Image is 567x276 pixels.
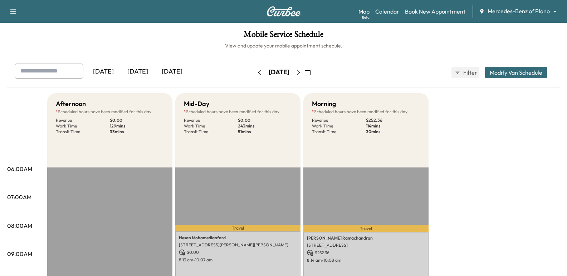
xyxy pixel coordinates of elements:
[312,123,366,129] p: Work Time
[485,67,547,78] button: Modify Van Schedule
[451,67,479,78] button: Filter
[7,165,32,173] p: 06:00AM
[307,250,425,256] p: $ 252.36
[86,64,121,80] div: [DATE]
[307,242,425,248] p: [STREET_ADDRESS]
[175,225,300,231] p: Travel
[405,7,465,16] a: Book New Appointment
[110,117,164,123] p: $ 0.00
[375,7,399,16] a: Calendar
[179,235,297,241] p: Hesan Mohamedianfard
[7,30,560,42] h1: Mobile Service Schedule
[56,123,110,129] p: Work Time
[238,123,292,129] p: 243 mins
[362,15,370,20] div: Beta
[7,42,560,49] h6: View and update your mobile appointment schedule.
[238,129,292,135] p: 51 mins
[179,257,297,263] p: 8:13 am - 10:07 am
[312,99,336,109] h5: Morning
[488,7,550,15] span: Mercedes-Benz of Plano
[312,109,420,115] p: Scheduled hours have been modified for this day
[184,117,238,123] p: Revenue
[121,64,155,80] div: [DATE]
[56,129,110,135] p: Transit Time
[56,99,86,109] h5: Afternoon
[366,129,420,135] p: 30 mins
[7,250,32,258] p: 09:00AM
[366,123,420,129] p: 114 mins
[7,193,31,201] p: 07:00AM
[179,249,297,256] p: $ 0.00
[366,117,420,123] p: $ 252.36
[56,109,164,115] p: Scheduled hours have been modified for this day
[7,221,32,230] p: 08:00AM
[307,235,425,241] p: [PERSON_NAME] Ramachandran
[238,117,292,123] p: $ 0.00
[269,68,289,77] div: [DATE]
[307,257,425,263] p: 8:14 am - 10:08 am
[358,7,370,16] a: MapBeta
[184,123,238,129] p: Work Time
[110,123,164,129] p: 129 mins
[463,68,476,77] span: Filter
[303,225,429,232] p: Travel
[184,109,292,115] p: Scheduled hours have been modified for this day
[312,129,366,135] p: Transit Time
[267,6,301,16] img: Curbee Logo
[56,117,110,123] p: Revenue
[312,117,366,123] p: Revenue
[110,129,164,135] p: 33 mins
[184,129,238,135] p: Transit Time
[179,242,297,248] p: [STREET_ADDRESS][PERSON_NAME][PERSON_NAME]
[155,64,189,80] div: [DATE]
[184,99,209,109] h5: Mid-Day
